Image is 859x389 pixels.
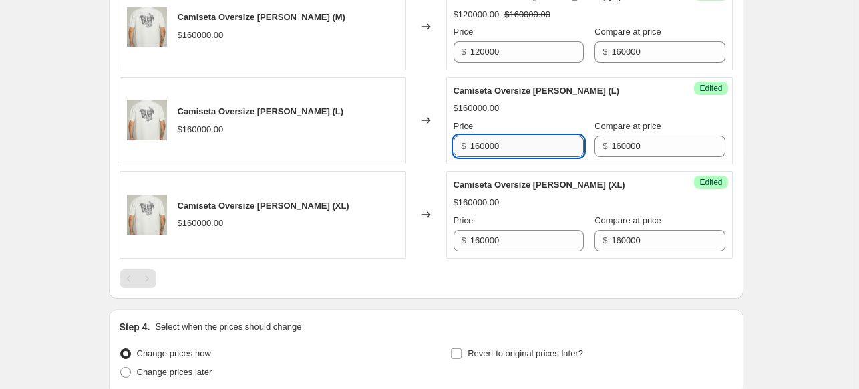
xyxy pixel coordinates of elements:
[127,100,167,140] img: 00695_80x.jpg
[603,141,607,151] span: $
[178,201,349,211] span: Camiseta Oversize [PERSON_NAME] (XL)
[462,235,466,245] span: $
[462,141,466,151] span: $
[594,27,661,37] span: Compare at price
[178,123,224,136] div: $160000.00
[468,348,583,358] span: Revert to original prices later?
[137,367,212,377] span: Change prices later
[120,269,156,288] nav: Pagination
[699,83,722,94] span: Edited
[603,47,607,57] span: $
[454,86,620,96] span: Camiseta Oversize [PERSON_NAME] (L)
[454,215,474,225] span: Price
[699,177,722,188] span: Edited
[120,320,150,334] h2: Step 4.
[178,29,224,42] div: $160000.00
[178,106,344,116] span: Camiseta Oversize [PERSON_NAME] (L)
[454,102,500,115] div: $160000.00
[603,235,607,245] span: $
[127,194,167,235] img: 00695_80x.jpg
[454,8,500,21] div: $120000.00
[462,47,466,57] span: $
[127,7,167,47] img: 00695_80x.jpg
[504,8,550,21] strike: $160000.00
[178,217,224,230] div: $160000.00
[594,121,661,131] span: Compare at price
[454,196,500,209] div: $160000.00
[594,215,661,225] span: Compare at price
[155,320,301,334] p: Select when the prices should change
[454,121,474,131] span: Price
[137,348,211,358] span: Change prices now
[454,27,474,37] span: Price
[454,180,625,190] span: Camiseta Oversize [PERSON_NAME] (XL)
[178,12,345,22] span: Camiseta Oversize [PERSON_NAME] (M)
